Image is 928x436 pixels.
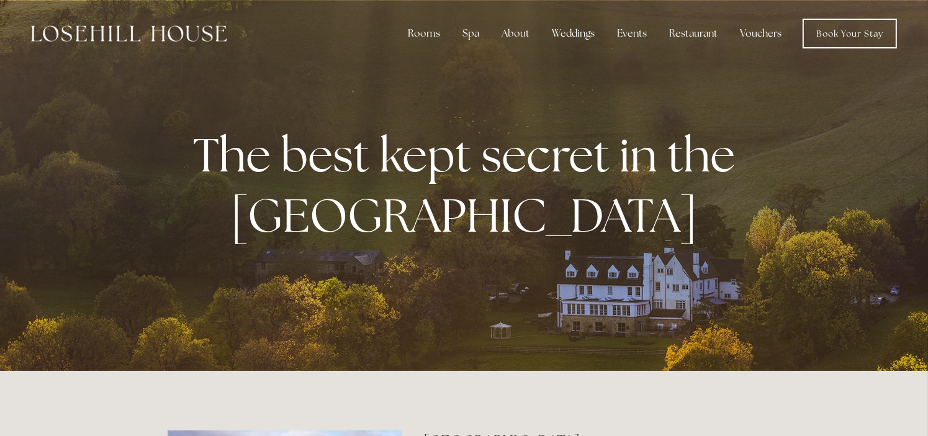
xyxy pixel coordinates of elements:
[542,21,605,46] div: Weddings
[398,21,450,46] div: Rooms
[803,19,897,48] a: Book Your Stay
[607,21,657,46] div: Events
[730,21,791,46] a: Vouchers
[31,25,227,42] img: Losehill House
[659,21,728,46] div: Restaurant
[193,124,745,246] strong: The best kept secret in the [GEOGRAPHIC_DATA]
[492,21,539,46] div: About
[453,21,489,46] div: Spa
